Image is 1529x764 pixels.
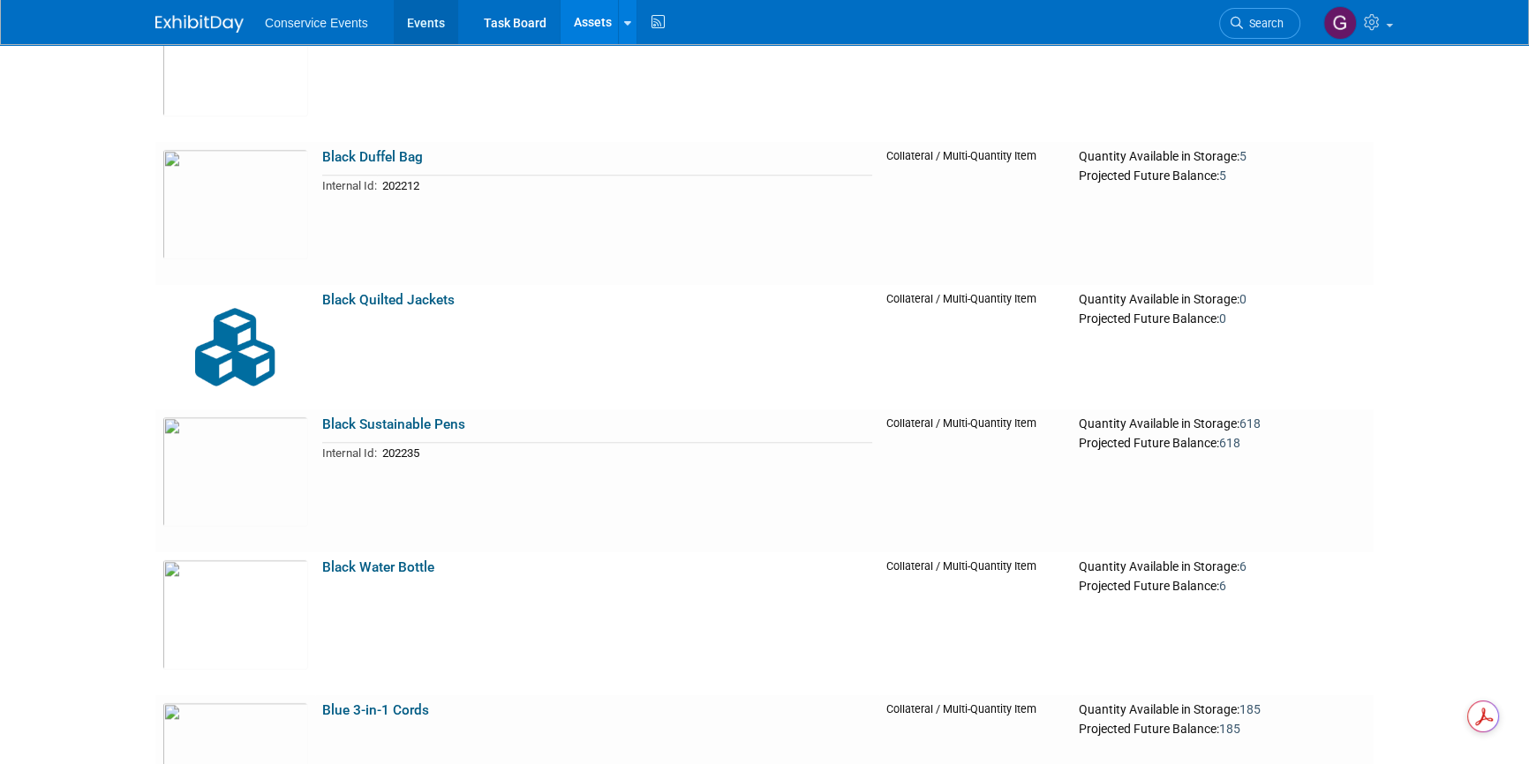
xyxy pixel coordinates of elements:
div: Projected Future Balance: [1079,165,1367,184]
td: 202212 [377,176,872,196]
img: Collateral-Icon-2.png [162,292,308,402]
td: Collateral / Multi-Quantity Item [879,142,1072,285]
a: Black Water Bottle [322,559,434,575]
span: 5 [1239,149,1247,163]
td: 202235 [377,443,872,463]
td: Collateral / Multi-Quantity Item [879,409,1072,552]
td: Collateral / Multi-Quantity Item [879,285,1072,409]
span: 618 [1219,436,1240,450]
span: 185 [1239,702,1261,716]
span: Conservice Events [265,16,368,30]
a: Blue 3-in-1 Cords [322,702,429,718]
div: Projected Future Balance: [1079,575,1367,595]
div: Quantity Available in Storage: [1079,702,1367,718]
div: Quantity Available in Storage: [1079,292,1367,308]
span: 0 [1219,311,1226,326]
a: Black Quilted Jackets [322,292,455,308]
div: Quantity Available in Storage: [1079,559,1367,575]
div: Projected Future Balance: [1079,718,1367,738]
a: Black Sustainable Pens [322,416,465,432]
td: Internal Id: [322,443,377,463]
div: Projected Future Balance: [1079,308,1367,327]
div: Projected Future Balance: [1079,432,1367,452]
a: Search [1219,8,1300,39]
span: 618 [1239,416,1261,431]
div: Quantity Available in Storage: [1079,416,1367,432]
span: Search [1243,17,1284,30]
span: 185 [1219,722,1240,736]
td: Collateral / Multi-Quantity Item [879,552,1072,695]
img: ExhibitDay [155,15,244,33]
img: Gayle Reese [1323,6,1357,40]
div: Quantity Available in Storage: [1079,149,1367,165]
span: 0 [1239,292,1247,306]
span: 6 [1219,579,1226,593]
a: Black Duffel Bag [322,149,423,165]
span: 6 [1239,559,1247,573]
td: Internal Id: [322,176,377,196]
span: 5 [1219,169,1226,183]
